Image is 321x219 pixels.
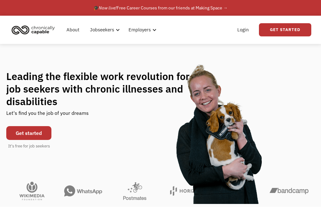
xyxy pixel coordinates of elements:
div: Employers [125,20,158,40]
em: Now live! [99,5,117,11]
a: home [10,23,60,37]
a: Get started [6,126,51,140]
a: About [63,20,83,40]
div: Jobseekers [90,26,114,34]
div: Let's find you the job of your dreams [6,108,89,123]
div: 🎓 Free Career Courses from our friends at Making Space → [93,4,228,12]
img: Chronically Capable logo [10,23,57,37]
div: Jobseekers [86,20,122,40]
div: It's free for job seekers [8,143,50,149]
a: Login [234,20,253,40]
h1: Leading the flexible work revolution for job seekers with chronic illnesses and disabilities [6,70,191,108]
div: Employers [129,26,151,34]
a: Get Started [259,23,311,36]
